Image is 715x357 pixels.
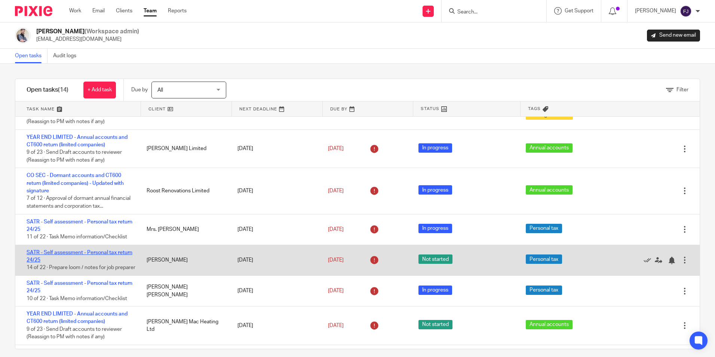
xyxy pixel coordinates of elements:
[27,173,124,193] a: CO SEC - Dormant accounts and CT600 return (limited companies) - Updated with signature
[526,143,573,153] span: Annual accounts
[168,7,187,15] a: Reports
[421,106,439,112] span: Status
[635,7,676,15] p: [PERSON_NAME]
[139,183,230,198] div: Roost Renovations Limited
[15,6,52,16] img: Pixie
[27,234,127,239] span: 11 of 22 · Task Memo information/Checklist
[680,5,692,17] img: svg%3E
[230,222,320,237] div: [DATE]
[418,286,452,295] span: In progress
[58,87,68,93] span: (14)
[328,257,344,263] span: [DATE]
[328,227,344,232] span: [DATE]
[69,7,81,15] a: Work
[418,320,452,329] span: Not started
[230,253,320,268] div: [DATE]
[644,256,655,264] a: Mark as done
[27,265,135,271] span: 14 of 22 · Prepare loom / notes for job preparer
[526,320,573,329] span: Annual accounts
[53,49,82,63] a: Audit logs
[27,311,128,324] a: YEAR END LIMITED - Annual accounts and CT600 return (limited companies)
[92,7,105,15] a: Email
[328,188,344,193] span: [DATE]
[328,146,344,151] span: [DATE]
[27,150,122,163] span: 9 of 23 · Send Draft accounts to reviewer (Reassign to PM with notes if any)
[230,283,320,298] div: [DATE]
[27,250,132,263] a: SATR - Self assessment - Personal tax return 24/25
[647,30,700,42] a: Send new email
[230,183,320,198] div: [DATE]
[27,135,128,147] a: YEAR END LIMITED - Annual accounts and CT600 return (limited companies)
[131,86,148,94] p: Due by
[328,288,344,293] span: [DATE]
[139,314,230,337] div: [PERSON_NAME] Mac Heating Ltd
[139,141,230,156] div: [PERSON_NAME] Limited
[27,86,68,94] h1: Open tasks
[676,87,688,92] span: Filter
[15,49,47,63] a: Open tasks
[27,281,132,293] a: SATR - Self assessment - Personal tax return 24/25
[418,185,452,195] span: In progress
[27,296,127,301] span: 10 of 22 · Task Memo information/Checklist
[528,106,541,112] span: Tags
[36,36,139,43] p: [EMAIL_ADDRESS][DOMAIN_NAME]
[526,254,562,264] span: Personal tax
[526,185,573,195] span: Annual accounts
[139,253,230,268] div: [PERSON_NAME]
[15,28,31,43] img: Pixie%2002.jpg
[27,196,131,209] span: 7 of 12 · Approval of dormant annual financial statements and corporation tax...
[328,323,344,328] span: [DATE]
[457,9,524,16] input: Search
[157,88,163,93] span: All
[144,7,157,15] a: Team
[85,28,139,34] span: (Workspace admin)
[418,254,452,264] span: Not started
[526,224,562,233] span: Personal tax
[230,141,320,156] div: [DATE]
[526,286,562,295] span: Personal tax
[230,318,320,333] div: [DATE]
[116,7,132,15] a: Clients
[418,224,452,233] span: In progress
[565,8,593,13] span: Get Support
[418,143,452,153] span: In progress
[139,222,230,237] div: Mrs. [PERSON_NAME]
[139,280,230,302] div: [PERSON_NAME] [PERSON_NAME]
[27,327,122,340] span: 9 of 23 · Send Draft accounts to reviewer (Reassign to PM with notes if any)
[36,28,139,36] h2: [PERSON_NAME]
[27,219,132,232] a: SATR - Self assessment - Personal tax return 24/25
[83,82,116,98] a: + Add task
